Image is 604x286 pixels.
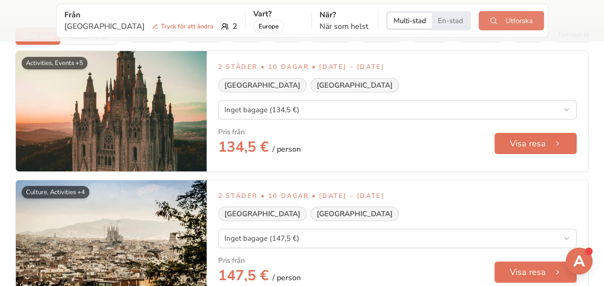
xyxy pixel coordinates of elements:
[386,11,471,30] div: Trip style
[218,256,245,265] div: Pris från
[272,272,301,284] span: / person
[272,143,301,155] span: / person
[218,63,577,72] p: 2 städer • 10 dagar • [DATE] – [DATE]
[494,261,577,283] button: Visa resa
[64,21,237,32] div: 2
[253,8,304,20] p: Vart?
[218,127,245,137] div: Pris från
[218,207,307,221] div: [GEOGRAPHIC_DATA]
[22,57,87,69] div: Activities, Events +5
[16,51,207,171] img: Bild av Barcelona Es
[22,186,89,198] div: Culture, Activities +4
[218,78,307,92] div: [GEOGRAPHIC_DATA]
[567,249,591,273] img: Support
[218,139,301,160] h2: 134,5 €
[479,11,544,30] button: Utforska
[388,13,432,28] button: Multi-city
[494,133,577,154] button: Visa resa
[64,21,217,32] p: [GEOGRAPHIC_DATA]
[148,22,217,31] span: Tryck för att ändra
[566,247,592,274] button: Open support chat
[310,78,399,92] div: [GEOGRAPHIC_DATA]
[432,13,469,28] button: Single-city
[320,9,370,21] p: När?
[64,9,237,21] p: Från
[218,192,577,201] p: 2 städer • 10 dagar • [DATE] – [DATE]
[310,207,399,221] div: [GEOGRAPHIC_DATA]
[320,21,370,32] p: När som helst
[253,20,284,33] div: Europe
